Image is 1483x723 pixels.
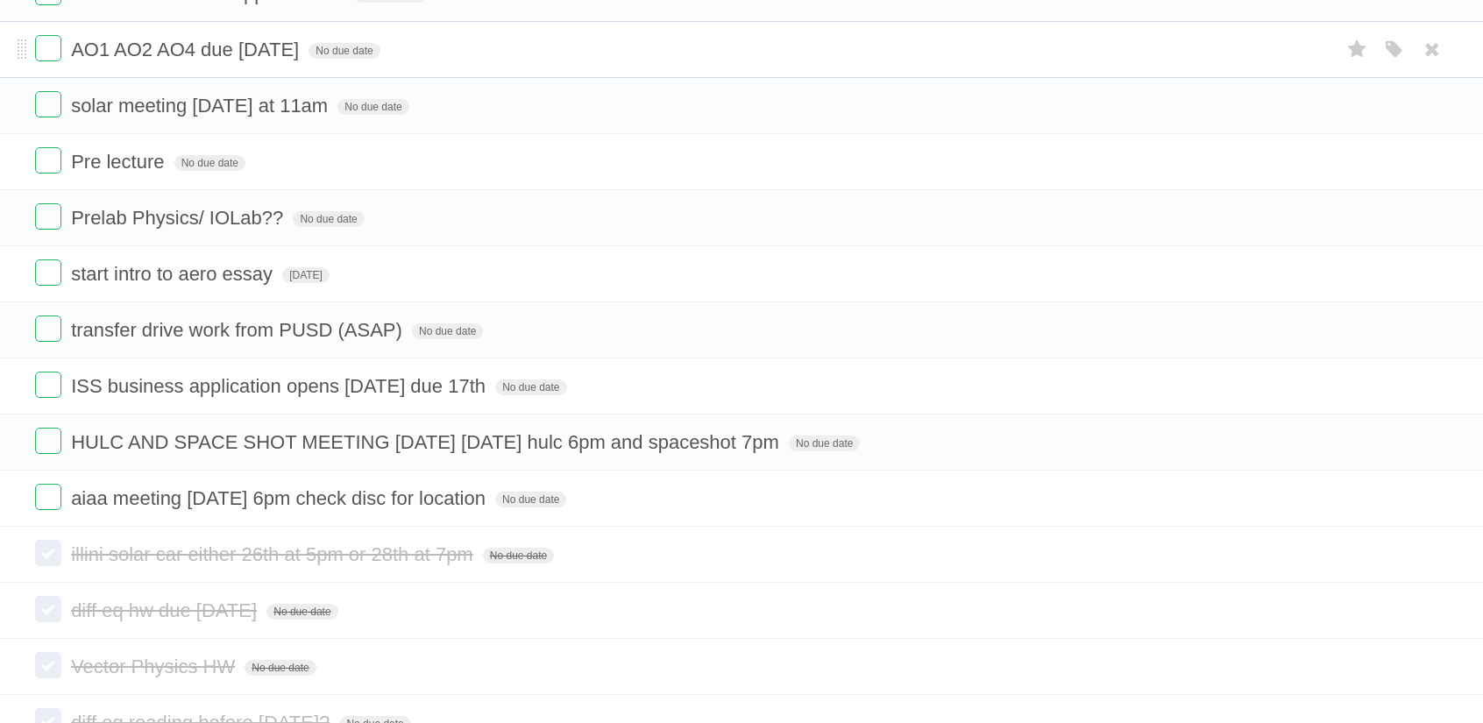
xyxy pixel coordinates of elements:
label: Done [35,35,61,61]
label: Done [35,91,61,117]
span: illini solar car either 26th at 5pm or 28th at 7pm [71,543,478,565]
span: diff eq hw due [DATE] [71,599,261,621]
span: Prelab Physics/ IOLab?? [71,207,287,229]
span: No due date [495,379,566,395]
span: start intro to aero essay [71,263,277,285]
span: Vector Physics HW [71,656,239,677]
span: aiaa meeting [DATE] 6pm check disc for location [71,487,490,509]
span: No due date [337,99,408,115]
span: No due date [495,492,566,507]
span: solar meeting [DATE] at 11am [71,95,332,117]
label: Done [35,315,61,342]
span: AO1 AO2 AO4 due [DATE] [71,39,303,60]
label: Done [35,372,61,398]
label: Done [35,147,61,174]
span: [DATE] [282,267,330,283]
span: No due date [412,323,483,339]
span: HULC AND SPACE SHOT MEETING [DATE] [DATE] hulc 6pm and spaceshot 7pm [71,431,784,453]
span: ISS business application opens [DATE] due 17th [71,375,490,397]
label: Star task [1341,35,1374,64]
span: No due date [309,43,380,59]
label: Done [35,484,61,510]
span: Pre lecture [71,151,168,173]
span: No due date [293,211,364,227]
label: Done [35,428,61,454]
label: Done [35,652,61,678]
label: Done [35,596,61,622]
span: No due date [245,660,316,676]
label: Done [35,259,61,286]
span: No due date [483,548,554,564]
label: Done [35,203,61,230]
span: No due date [789,436,860,451]
label: Done [35,540,61,566]
span: No due date [174,155,245,171]
span: No due date [266,604,337,620]
span: transfer drive work from PUSD (ASAP) [71,319,407,341]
